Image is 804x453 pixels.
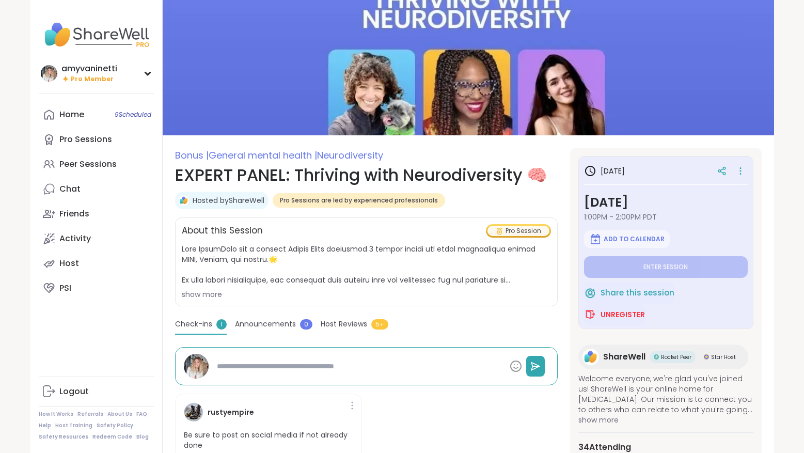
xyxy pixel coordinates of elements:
[107,411,132,418] a: About Us
[175,319,212,330] span: Check-ins
[601,287,674,299] span: Share this session
[661,353,691,361] span: Rocket Peer
[39,379,154,404] a: Logout
[39,201,154,226] a: Friends
[59,283,71,294] div: PSI
[578,415,753,425] span: show more
[654,354,659,360] img: Rocket Peer
[184,430,354,450] p: Be sure to post on social media if not already done
[39,251,154,276] a: Host
[184,402,203,422] img: rustyempire
[41,65,57,82] img: amyvaninetti
[584,282,674,304] button: Share this session
[59,183,81,195] div: Chat
[182,244,551,285] span: Lore IpsumDolo sit a consect Adipis Elits doeiusmod 3 tempor incidi utl etdol magnaaliqua enimad ...
[584,287,596,299] img: ShareWell Logomark
[584,230,670,248] button: Add to Calendar
[39,422,51,429] a: Help
[300,319,312,330] span: 0
[584,308,596,321] img: ShareWell Logomark
[39,152,154,177] a: Peer Sessions
[39,411,73,418] a: How It Works
[704,354,709,360] img: Star Host
[209,149,317,162] span: General mental health |
[216,319,227,330] span: 1
[39,433,88,441] a: Safety Resources
[584,212,748,222] span: 1:00PM - 2:00PM PDT
[584,304,645,325] button: Unregister
[61,63,117,74] div: amyvaninetti
[179,195,189,206] img: ShareWell
[235,319,296,330] span: Announcements
[59,208,89,220] div: Friends
[71,75,114,84] span: Pro Member
[487,226,549,236] div: Pro Session
[136,433,149,441] a: Blog
[182,224,263,238] h2: About this Session
[584,256,748,278] button: Enter session
[184,354,209,379] img: amyvaninetti
[601,309,645,320] span: Unregister
[92,433,132,441] a: Redeem Code
[55,422,92,429] a: Host Training
[321,319,367,330] span: Host Reviews
[589,233,602,245] img: ShareWell Logomark
[584,193,748,212] h3: [DATE]
[59,233,91,244] div: Activity
[59,159,117,170] div: Peer Sessions
[59,109,84,120] div: Home
[317,149,383,162] span: Neurodiversity
[604,235,665,243] span: Add to Calendar
[175,163,558,188] h1: EXPERT PANEL: Thriving with Neurodiversity 🧠
[711,353,736,361] span: Star Host
[136,411,147,418] a: FAQ
[39,17,154,53] img: ShareWell Nav Logo
[59,258,79,269] div: Host
[39,102,154,127] a: Home9Scheduled
[97,422,133,429] a: Safety Policy
[115,111,151,119] span: 9 Scheduled
[280,196,438,205] span: Pro Sessions are led by experienced professionals
[578,373,753,415] span: Welcome everyone, we're glad you've joined us! ShareWell is your online home for [MEDICAL_DATA]. ...
[39,276,154,301] a: PSI
[584,165,625,177] h3: [DATE]
[193,195,264,206] a: Hosted byShareWell
[582,349,599,365] img: ShareWell
[39,127,154,152] a: Pro Sessions
[39,177,154,201] a: Chat
[371,319,388,330] span: 5+
[77,411,103,418] a: Referrals
[643,263,688,271] span: Enter session
[208,407,254,418] h4: rustyempire
[59,134,112,145] div: Pro Sessions
[39,226,154,251] a: Activity
[182,289,551,300] div: show more
[603,351,645,363] span: ShareWell
[59,386,89,397] div: Logout
[578,345,748,369] a: ShareWellShareWellRocket PeerRocket PeerStar HostStar Host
